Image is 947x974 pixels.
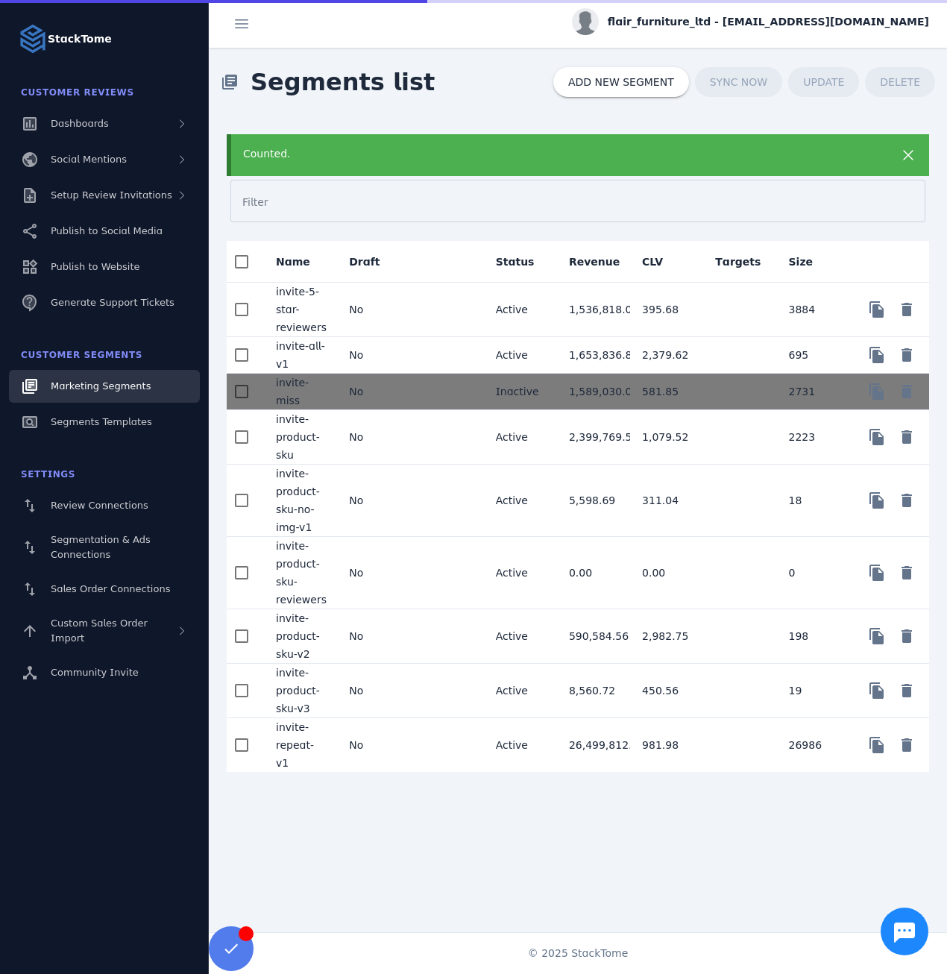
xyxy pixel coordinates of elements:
mat-label: Filter [242,196,268,208]
button: Delete [892,621,922,651]
mat-cell: 1,536,818.00 [557,283,630,337]
div: Revenue [569,254,620,269]
mat-cell: 311.04 [630,465,703,537]
a: Publish to Social Media [9,215,200,248]
mat-cell: 2,399,769.50 [557,410,630,465]
mat-cell: 695 [777,337,850,374]
span: Segments list [239,52,447,112]
mat-cell: invite-repeat-v1 [264,718,337,772]
img: Logo image [18,24,48,54]
mat-cell: 26,499,812.00 [557,718,630,772]
mat-cell: 395.68 [630,283,703,337]
mat-cell: 0.00 [557,537,630,609]
button: Delete [892,730,922,760]
span: ADD NEW SEGMENT [568,77,674,87]
a: Segmentation & Ads Connections [9,525,200,570]
a: Sales Order Connections [9,573,200,606]
mat-cell: invite-all-v1 [264,337,337,374]
a: Generate Support Tickets [9,286,200,319]
mat-cell: Active [484,410,557,465]
mat-cell: invite-product-sku [264,410,337,465]
span: Sales Order Connections [51,583,170,594]
mat-cell: 581.85 [630,374,703,410]
mat-cell: invite-product-sku-no-img-v1 [264,465,337,537]
mat-cell: Active [484,609,557,664]
mat-cell: Active [484,283,557,337]
mat-cell: 5,598.69 [557,465,630,537]
mat-cell: 2731 [777,374,850,410]
mat-cell: 19 [777,664,850,718]
button: Copy [862,676,892,706]
mat-cell: No [337,609,410,664]
mat-cell: Active [484,465,557,537]
mat-cell: 450.56 [630,664,703,718]
mat-cell: 2223 [777,410,850,465]
div: Name [276,254,324,269]
mat-cell: No [337,465,410,537]
button: flair_furniture_ltd - [EMAIL_ADDRESS][DOMAIN_NAME] [572,8,929,35]
button: Delete [892,422,922,452]
mat-cell: 1,589,030.00 [557,374,630,410]
mat-icon: library_books [221,73,239,91]
mat-cell: No [337,337,410,374]
a: Publish to Website [9,251,200,283]
mat-cell: Active [484,718,557,772]
button: Copy [862,340,892,370]
span: Settings [21,469,75,480]
button: Copy [862,486,892,515]
mat-cell: 198 [777,609,850,664]
mat-cell: 3884 [777,283,850,337]
span: Generate Support Tickets [51,297,174,308]
mat-cell: 2,982.75 [630,609,703,664]
span: Review Connections [51,500,148,511]
img: profile.jpg [572,8,599,35]
div: Draft [349,254,380,269]
button: Delete [892,340,922,370]
mat-cell: invite-miss [264,374,337,410]
mat-cell: 26986 [777,718,850,772]
mat-cell: 18 [777,465,850,537]
button: Copy [862,295,892,324]
button: ADD NEW SEGMENT [553,67,689,97]
button: Copy [862,621,892,651]
mat-cell: Active [484,664,557,718]
button: Delete [892,295,922,324]
span: Custom Sales Order Import [51,618,148,644]
a: Community Invite [9,656,200,689]
mat-cell: 8,560.72 [557,664,630,718]
span: flair_furniture_ltd - [EMAIL_ADDRESS][DOMAIN_NAME] [608,14,929,30]
a: Review Connections [9,489,200,522]
mat-cell: 1,653,836.80 [557,337,630,374]
mat-cell: invite-product-sku-v2 [264,609,337,664]
a: Marketing Segments [9,370,200,403]
div: CLV [642,254,676,269]
mat-cell: Inactive [484,374,557,410]
a: Segments Templates [9,406,200,439]
mat-cell: No [337,374,410,410]
span: Customer Segments [21,350,142,360]
mat-cell: No [337,664,410,718]
span: Social Mentions [51,154,127,165]
mat-cell: invite-5-star-reviewers [264,283,337,337]
mat-cell: 590,584.56 [557,609,630,664]
button: Delete [892,676,922,706]
div: Status [496,254,535,269]
mat-cell: invite-product-sku-v3 [264,664,337,718]
div: CLV [642,254,663,269]
span: Segments Templates [51,416,152,427]
strong: StackTome [48,31,112,47]
mat-cell: 1,079.52 [630,410,703,465]
span: Setup Review Invitations [51,189,172,201]
span: Publish to Social Media [51,225,163,236]
div: Size [789,254,814,269]
button: Delete [892,558,922,588]
span: Community Invite [51,667,139,678]
button: Delete [892,486,922,515]
button: Copy [862,377,892,406]
mat-cell: Active [484,537,557,609]
span: Publish to Website [51,261,139,272]
mat-cell: 0 [777,537,850,609]
span: Dashboards [51,118,109,129]
div: Revenue [569,254,633,269]
button: Copy [862,730,892,760]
